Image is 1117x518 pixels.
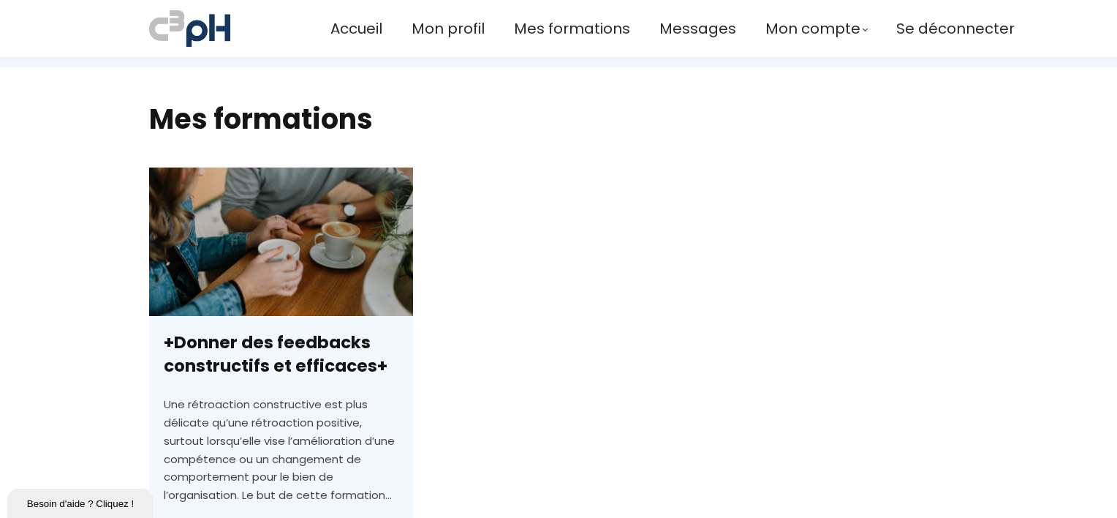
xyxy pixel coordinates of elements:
[412,17,485,41] a: Mon profil
[149,100,968,138] h2: Mes formations
[330,17,382,41] a: Accueil
[659,17,736,41] a: Messages
[896,17,1015,41] a: Se déconnecter
[149,7,230,50] img: a70bc7685e0efc0bd0b04b3506828469.jpeg
[7,486,156,518] iframe: chat widget
[765,17,860,41] span: Mon compte
[514,17,630,41] a: Mes formations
